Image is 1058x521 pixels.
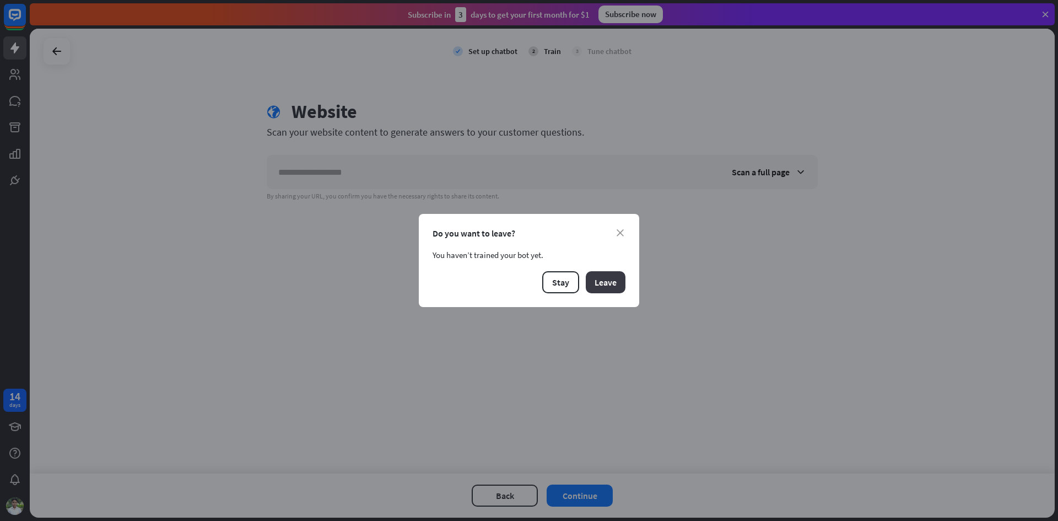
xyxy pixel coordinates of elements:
[542,271,579,293] button: Stay
[433,228,625,239] div: Do you want to leave?
[9,4,42,37] button: Open LiveChat chat widget
[433,250,625,260] div: You haven’t trained your bot yet.
[617,229,624,237] i: close
[586,271,625,293] button: Leave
